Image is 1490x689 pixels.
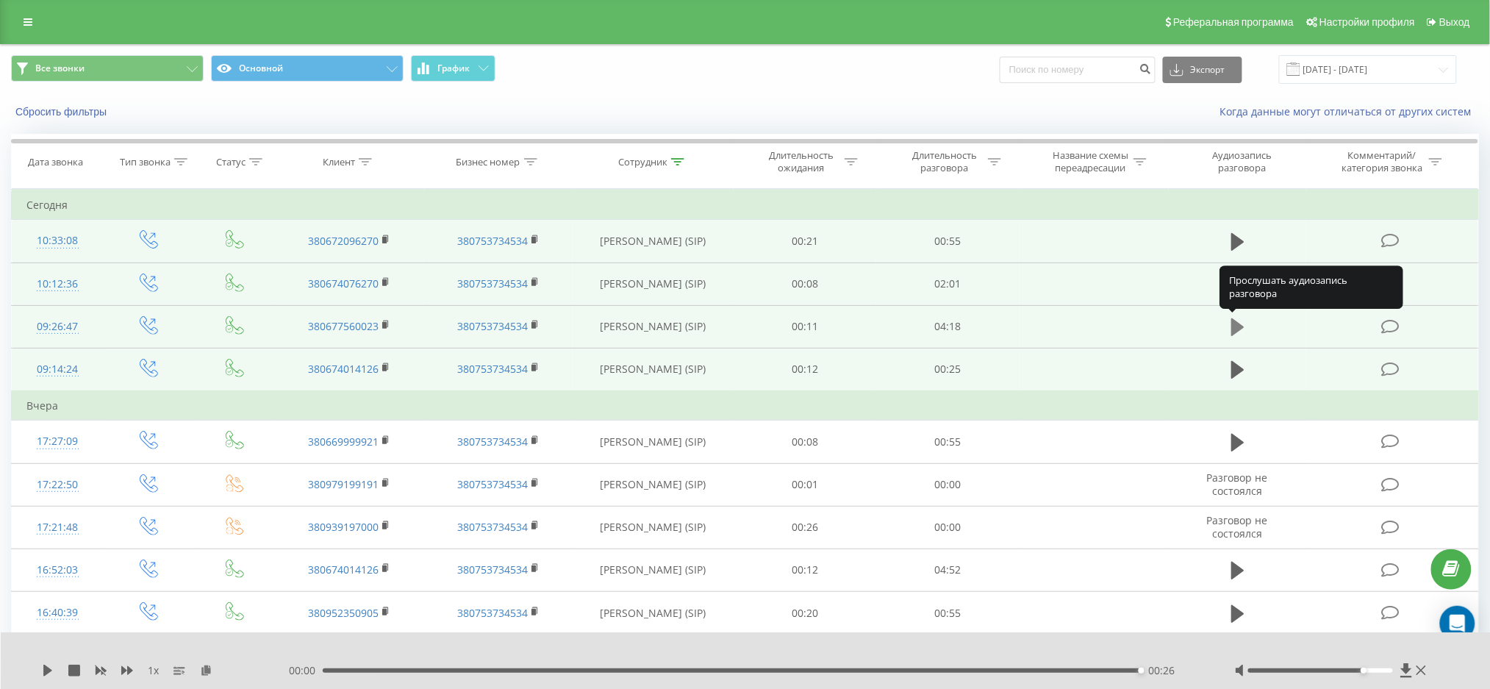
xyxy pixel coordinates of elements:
span: Разговор не состоялся [1207,513,1268,540]
a: Когда данные могут отличаться от других систем [1220,104,1479,118]
div: 09:26:47 [26,313,88,341]
a: 380952350905 [308,606,379,620]
span: 00:26 [1148,663,1175,678]
span: Настройки профиля [1319,16,1415,28]
div: Прослушать аудиозапись разговора [1219,265,1403,309]
td: [PERSON_NAME] (SIP) [573,463,733,506]
a: 380753734534 [457,435,528,449]
td: 00:08 [734,421,877,463]
div: Бизнес номер [456,156,520,168]
a: 380753734534 [457,234,528,248]
a: 380669999921 [308,435,379,449]
div: Аудиозапись разговора [1194,149,1290,174]
div: 17:27:09 [26,427,88,456]
a: 380753734534 [457,319,528,333]
td: 00:55 [876,592,1020,635]
a: 380753734534 [457,276,528,290]
td: [PERSON_NAME] (SIP) [573,220,733,263]
td: 00:21 [734,220,877,263]
div: Дата звонка [28,156,83,168]
span: 1 x [148,663,159,678]
td: 00:26 [734,506,877,549]
a: 380753734534 [457,563,528,576]
a: 380677560023 [308,319,379,333]
td: Сегодня [12,190,1479,220]
div: Open Intercom Messenger [1440,606,1475,641]
a: 380979199191 [308,477,379,491]
td: 00:00 [876,506,1020,549]
div: Длительность ожидания [762,149,841,174]
a: 380753734534 [457,477,528,491]
button: График [411,55,495,82]
div: 10:12:36 [26,270,88,299]
td: [PERSON_NAME] (SIP) [573,506,733,549]
div: Название схемы переадресации [1051,149,1130,174]
div: 16:52:03 [26,556,88,585]
td: [PERSON_NAME] (SIP) [573,305,733,348]
a: 380674076270 [308,276,379,290]
td: 00:01 [734,463,877,506]
div: 09:14:24 [26,355,88,384]
div: Комментарий/категория звонка [1339,149,1425,174]
a: 380672096270 [308,234,379,248]
td: 00:08 [734,263,877,305]
a: 380674014126 [308,563,379,576]
td: 00:00 [876,463,1020,506]
div: Accessibility label [1139,668,1145,674]
td: [PERSON_NAME] (SIP) [573,421,733,463]
div: 10:33:08 [26,226,88,255]
span: Разговор не состоялся [1207,471,1268,498]
div: Клиент [323,156,355,168]
span: Реферальная программа [1173,16,1294,28]
div: Длительность разговора [906,149,984,174]
span: Все звонки [35,63,85,74]
td: 00:25 [876,348,1020,391]
td: 04:18 [876,305,1020,348]
a: 380674014126 [308,362,379,376]
span: График [438,63,470,74]
td: [PERSON_NAME] (SIP) [573,263,733,305]
span: Выход [1439,16,1470,28]
a: 380753734534 [457,606,528,620]
td: [PERSON_NAME] (SIP) [573,348,733,391]
div: 16:40:39 [26,599,88,627]
td: 00:11 [734,305,877,348]
div: 17:22:50 [26,471,88,499]
div: Тип звонка [120,156,171,168]
a: 380753734534 [457,520,528,534]
button: Основной [211,55,404,82]
div: Сотрудник [618,156,667,168]
td: 02:01 [876,263,1020,305]
td: 00:12 [734,549,877,591]
div: 17:21:48 [26,513,88,542]
td: [PERSON_NAME] (SIP) [573,549,733,591]
td: 00:12 [734,348,877,391]
td: 00:55 [876,421,1020,463]
div: Accessibility label [1361,668,1367,674]
button: Все звонки [11,55,204,82]
a: 380939197000 [308,520,379,534]
div: Статус [216,156,246,168]
button: Экспорт [1163,57,1242,83]
td: 00:55 [876,220,1020,263]
td: Вчера [12,391,1479,421]
td: 00:20 [734,592,877,635]
td: [PERSON_NAME] (SIP) [573,592,733,635]
input: Поиск по номеру [1000,57,1156,83]
span: 00:00 [289,663,323,678]
button: Сбросить фильтры [11,105,114,118]
td: 04:52 [876,549,1020,591]
a: 380753734534 [457,362,528,376]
